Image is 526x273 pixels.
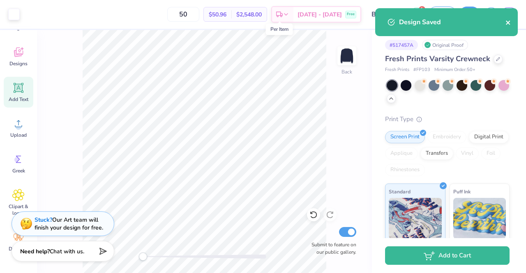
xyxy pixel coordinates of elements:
[9,96,28,103] span: Add Text
[456,147,479,160] div: Vinyl
[50,248,84,255] span: Chat with us.
[365,6,406,23] input: Untitled Design
[385,54,490,64] span: Fresh Prints Varsity Crewneck
[35,216,103,232] div: Our Art team will finish your design for free.
[5,203,32,216] span: Clipart & logos
[469,131,509,143] div: Digital Print
[389,187,411,196] span: Standard
[10,132,27,138] span: Upload
[341,68,352,76] div: Back
[385,67,409,73] span: Fresh Prints
[139,252,147,261] div: Accessibility label
[385,40,418,50] div: # 517457A
[413,67,430,73] span: # FP103
[453,198,506,239] img: Puff Ink
[419,6,425,13] span: 1
[434,67,475,73] span: Minimum Order: 50 +
[347,11,355,17] span: Free
[385,164,425,176] div: Rhinestones
[209,10,226,19] span: $50.96
[389,198,442,239] img: Standard
[453,187,471,196] span: Puff Ink
[420,147,453,160] div: Transfers
[298,10,342,19] span: [DATE] - [DATE]
[385,131,425,143] div: Screen Print
[20,248,50,255] strong: Need help?
[12,167,25,174] span: Greek
[35,216,52,224] strong: Stuck?
[385,147,418,160] div: Applique
[339,48,355,64] img: Back
[481,147,501,160] div: Foil
[307,241,356,256] label: Submit to feature on our public gallery.
[399,17,505,27] div: Design Saved
[9,245,28,252] span: Decorate
[167,7,199,22] input: – –
[266,23,293,35] div: Per Item
[427,131,466,143] div: Embroidery
[505,17,511,27] button: close
[385,115,510,124] div: Print Type
[422,40,468,50] div: Original Proof
[236,10,262,19] span: $2,548.00
[9,60,28,67] span: Designs
[385,246,510,265] button: Add to Cart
